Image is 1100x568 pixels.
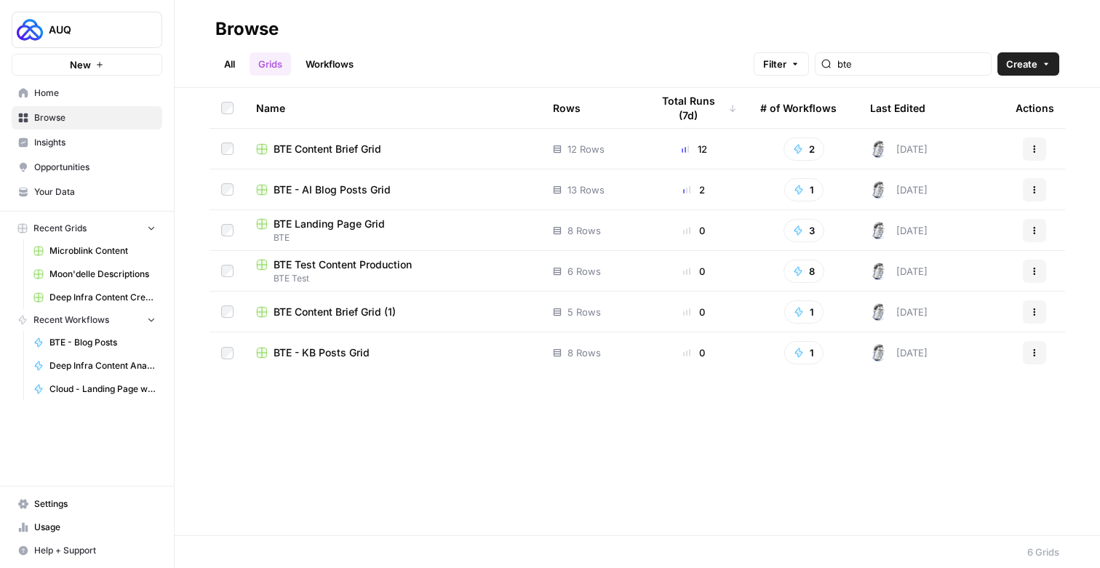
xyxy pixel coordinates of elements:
span: 12 Rows [567,142,605,156]
div: Total Runs (7d) [651,88,737,128]
span: BTE Content Brief Grid (1) [274,305,396,319]
span: New [70,57,91,72]
a: Workflows [297,52,362,76]
div: 0 [651,223,737,238]
div: 12 [651,142,737,156]
button: Help + Support [12,539,162,562]
span: BTE - Blog Posts [49,336,156,349]
input: Search [837,57,985,71]
img: 28dbpmxwbe1lgts1kkshuof3rm4g [870,303,888,321]
span: 13 Rows [567,183,605,197]
a: BTE Content Brief Grid (1) [256,305,530,319]
div: Actions [1016,88,1054,128]
span: Moon'delle Descriptions [49,268,156,281]
div: 0 [651,305,737,319]
a: Cloud - Landing Page w Webflow [27,377,162,401]
button: 1 [784,178,824,201]
span: AUQ [49,23,137,37]
button: Recent Workflows [12,309,162,331]
div: Name [256,88,530,128]
div: 0 [651,345,737,360]
div: Browse [215,17,279,41]
a: BTE Landing Page GridBTE [256,217,530,244]
a: Microblink Content [27,239,162,263]
div: Last Edited [870,88,925,128]
span: Help + Support [34,544,156,557]
span: Settings [34,497,156,511]
div: 2 [651,183,737,197]
a: All [215,52,244,76]
span: Opportunities [34,161,156,174]
a: Opportunities [12,156,162,179]
div: [DATE] [870,140,928,158]
button: Filter [754,52,809,76]
span: BTE Landing Page Grid [274,217,385,231]
a: BTE Content Brief Grid [256,142,530,156]
a: Grids [250,52,291,76]
button: Create [997,52,1059,76]
button: New [12,54,162,76]
span: Cloud - Landing Page w Webflow [49,383,156,396]
a: BTE - KB Posts Grid [256,345,530,360]
span: 8 Rows [567,223,601,238]
button: 1 [784,341,824,364]
span: BTE Test Content Production [274,257,412,272]
a: Deep Infra Content Analysis - Lists [27,354,162,377]
a: Browse [12,106,162,129]
span: Home [34,87,156,100]
a: Settings [12,492,162,516]
span: 5 Rows [567,305,601,319]
span: Usage [34,521,156,534]
span: 6 Rows [567,264,601,279]
a: Moon'delle Descriptions [27,263,162,286]
img: AUQ Logo [17,17,43,43]
div: Rows [553,88,581,128]
a: BTE - Blog Posts [27,331,162,354]
span: Create [1006,57,1037,71]
div: [DATE] [870,344,928,361]
div: [DATE] [870,263,928,280]
div: [DATE] [870,181,928,199]
span: BTE - KB Posts Grid [274,345,370,360]
span: BTE Test [256,272,530,285]
a: BTE Test Content ProductionBTE Test [256,257,530,285]
span: Your Data [34,185,156,199]
a: Insights [12,131,162,154]
span: Deep Infra Content Creation [49,291,156,304]
span: BTE [256,231,530,244]
a: Home [12,81,162,105]
img: 28dbpmxwbe1lgts1kkshuof3rm4g [870,344,888,361]
img: 28dbpmxwbe1lgts1kkshuof3rm4g [870,181,888,199]
img: 28dbpmxwbe1lgts1kkshuof3rm4g [870,140,888,158]
span: Recent Workflows [33,313,109,327]
button: 1 [784,300,824,324]
a: Usage [12,516,162,539]
a: Deep Infra Content Creation [27,286,162,309]
span: Deep Infra Content Analysis - Lists [49,359,156,372]
a: BTE - AI Blog Posts Grid [256,183,530,197]
a: Your Data [12,180,162,204]
div: [DATE] [870,222,928,239]
button: 2 [784,137,824,161]
div: [DATE] [870,303,928,321]
button: 3 [784,219,824,242]
button: 8 [784,260,824,283]
div: 6 Grids [1027,545,1059,559]
span: Filter [763,57,786,71]
span: BTE - AI Blog Posts Grid [274,183,391,197]
button: Workspace: AUQ [12,12,162,48]
span: Recent Grids [33,222,87,235]
span: 8 Rows [567,345,601,360]
span: Insights [34,136,156,149]
button: Recent Grids [12,217,162,239]
span: BTE Content Brief Grid [274,142,381,156]
div: 0 [651,264,737,279]
img: 28dbpmxwbe1lgts1kkshuof3rm4g [870,263,888,280]
img: 28dbpmxwbe1lgts1kkshuof3rm4g [870,222,888,239]
div: # of Workflows [760,88,837,128]
span: Microblink Content [49,244,156,257]
span: Browse [34,111,156,124]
